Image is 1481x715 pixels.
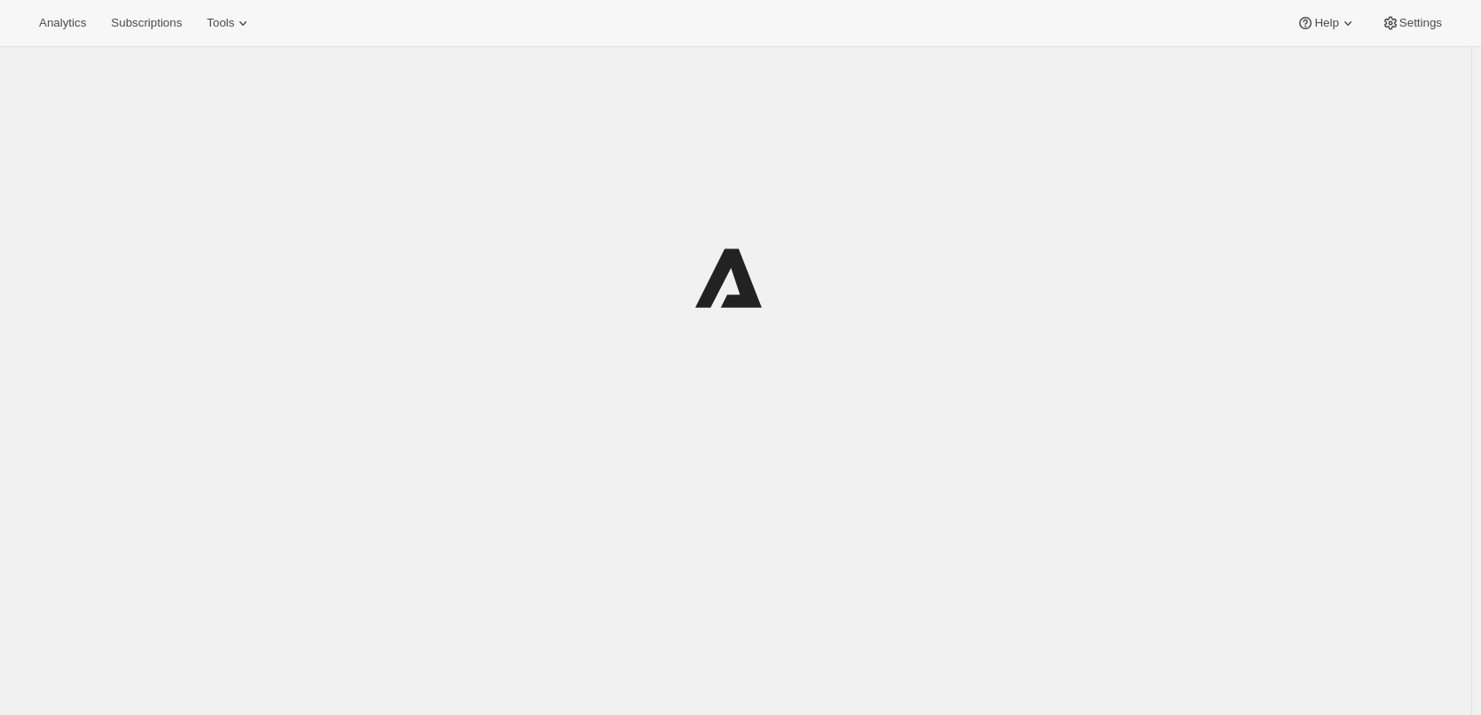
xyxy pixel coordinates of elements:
[100,11,192,35] button: Subscriptions
[196,11,263,35] button: Tools
[111,16,182,30] span: Subscriptions
[1286,11,1367,35] button: Help
[1371,11,1453,35] button: Settings
[39,16,86,30] span: Analytics
[207,16,234,30] span: Tools
[28,11,97,35] button: Analytics
[1399,16,1442,30] span: Settings
[1314,16,1338,30] span: Help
